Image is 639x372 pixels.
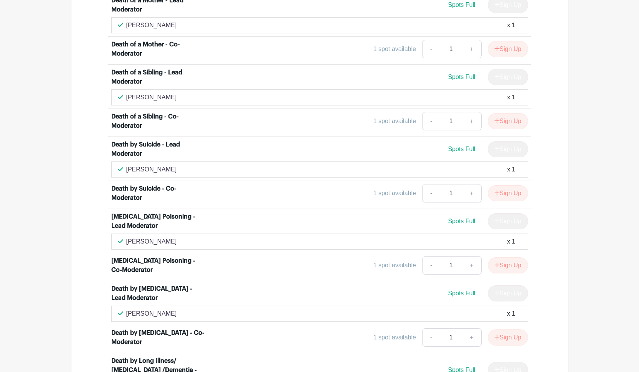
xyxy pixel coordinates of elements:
[422,40,440,58] a: -
[111,328,206,347] div: Death by [MEDICAL_DATA] - Co-Moderator
[462,328,481,347] a: +
[126,21,177,30] p: [PERSON_NAME]
[488,329,528,346] button: Sign Up
[448,2,475,8] span: Spots Full
[126,237,177,246] p: [PERSON_NAME]
[422,184,440,202] a: -
[488,257,528,273] button: Sign Up
[462,112,481,130] a: +
[111,112,206,130] div: Death of a Sibling - Co-Moderator
[422,256,440,275] a: -
[126,93,177,102] p: [PERSON_NAME]
[111,212,206,230] div: [MEDICAL_DATA] Poisoning - Lead Moderator
[462,256,481,275] a: +
[462,40,481,58] a: +
[422,328,440,347] a: -
[448,290,475,296] span: Spots Full
[448,146,475,152] span: Spots Full
[126,309,177,318] p: [PERSON_NAME]
[448,218,475,224] span: Spots Full
[126,165,177,174] p: [PERSON_NAME]
[373,44,416,54] div: 1 spot available
[111,140,206,158] div: Death by Suicide - Lead Moderator
[507,309,515,318] div: x 1
[373,189,416,198] div: 1 spot available
[111,40,206,58] div: Death of a Mother - Co-Moderator
[373,117,416,126] div: 1 spot available
[111,68,206,86] div: Death of a Sibling - Lead Moderator
[373,333,416,342] div: 1 spot available
[448,74,475,80] span: Spots Full
[507,21,515,30] div: x 1
[507,165,515,174] div: x 1
[111,184,206,202] div: Death by Suicide - Co-Moderator
[507,93,515,102] div: x 1
[373,261,416,270] div: 1 spot available
[507,237,515,246] div: x 1
[422,112,440,130] a: -
[488,41,528,57] button: Sign Up
[488,113,528,129] button: Sign Up
[488,185,528,201] button: Sign Up
[111,256,206,275] div: [MEDICAL_DATA] Poisoning - Co-Moderator
[462,184,481,202] a: +
[111,284,206,303] div: Death by [MEDICAL_DATA] - Lead Moderator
